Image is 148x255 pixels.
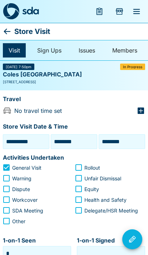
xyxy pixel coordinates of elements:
span: Health and Safety [84,196,127,204]
a: Issues [73,43,101,57]
p: Store Visit [14,26,50,37]
span: In Progress [123,65,142,69]
button: Visit Actions [122,229,142,249]
img: sda-logotype.svg [22,6,39,15]
span: Warning [12,175,31,182]
span: Rollout [84,164,100,171]
a: Visit [3,43,26,57]
a: Sign Ups [31,43,67,57]
p: Travel [3,95,21,104]
button: menu [128,3,145,20]
span: [DATE] 7:50pm [6,65,31,69]
img: sda-logo-dark.svg [3,3,19,20]
button: menu [91,3,108,20]
div: [STREET_ADDRESS] [3,79,145,85]
span: SDA Meeting [12,207,43,214]
input: Choose date, selected date is 11 Sep 2025 [5,136,48,147]
p: No travel time set [14,106,62,115]
span: Other [12,217,25,225]
p: Coles [GEOGRAPHIC_DATA] [3,70,82,79]
span: Unfair Dismissal [84,175,121,182]
span: General Visit [12,164,41,171]
p: Activities Undertaken [3,153,64,162]
span: Delegate/HSR Meeting [84,207,138,214]
span: Workcover [12,196,38,204]
input: Choose time, selected time is 8:20 PM [100,136,143,147]
span: Equity [84,185,99,193]
button: Add Store Visit [111,3,128,20]
span: Dispute [12,185,30,193]
a: Members [107,43,143,57]
label: 1-on-1 Seen [3,236,71,245]
p: Store Visit Date & Time [3,122,68,131]
input: Choose time, selected time is 7:50 PM [53,136,95,147]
